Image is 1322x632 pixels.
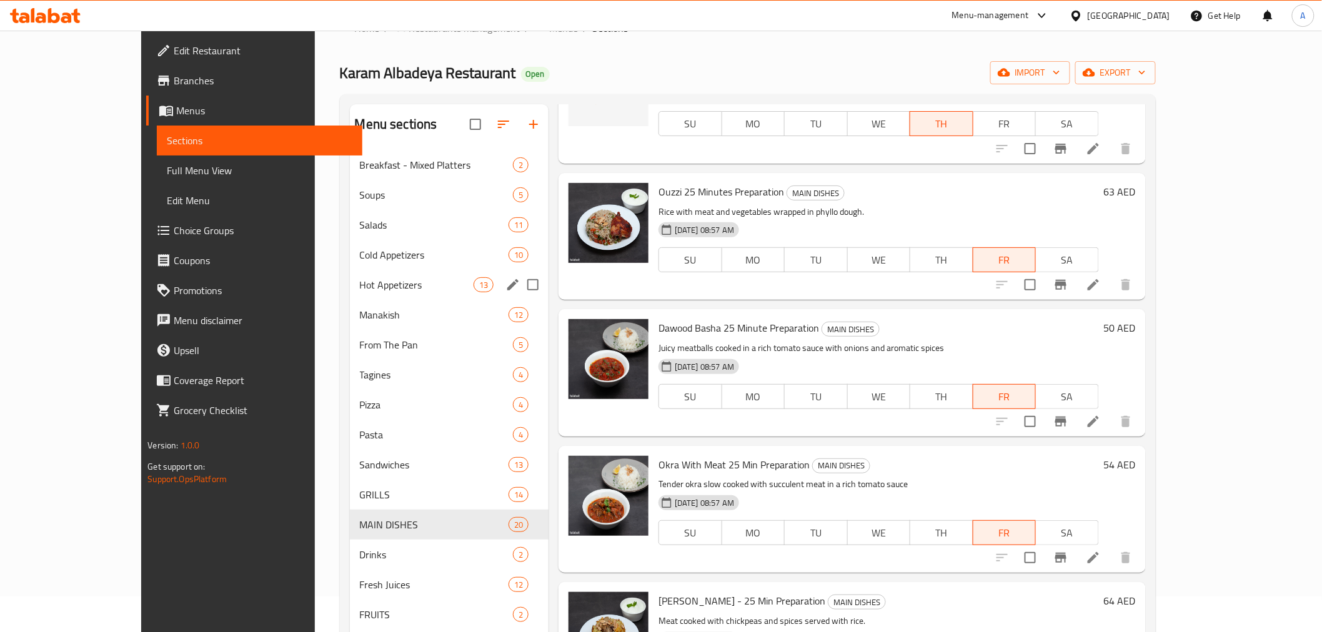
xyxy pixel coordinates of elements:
button: TH [910,384,973,409]
span: MO [727,251,780,269]
span: 12 [509,309,528,321]
span: Drinks [360,547,513,562]
p: Tender okra slow cooked with succulent meat in a rich tomato sauce [659,476,1099,492]
span: export [1085,65,1146,81]
span: FRUITS [360,607,513,622]
span: Fresh Juices [360,577,509,592]
span: [PERSON_NAME] - 25 Min Preparation [659,591,825,610]
span: 4 [514,369,528,381]
span: 2 [514,549,528,561]
a: Branches [146,66,362,96]
div: MAIN DISHES [822,322,880,337]
a: Choice Groups [146,215,362,245]
span: Get support on: [147,458,205,475]
span: 5 [514,189,528,201]
span: Version: [147,437,178,453]
div: From The Pan [360,337,513,352]
span: MAIN DISHES [787,186,844,200]
div: MAIN DISHES [787,185,845,200]
span: TU [790,388,843,406]
h6: 50 AED [1104,319,1136,337]
a: Sections [157,126,362,156]
button: delete [1111,543,1141,573]
a: Grocery Checklist [146,395,362,425]
span: 2 [514,609,528,621]
div: items [509,217,529,232]
span: import [1000,65,1060,81]
span: 13 [474,279,493,291]
div: items [513,607,529,622]
span: Choice Groups [174,223,352,238]
button: TU [784,111,848,136]
a: Upsell [146,335,362,365]
div: Sandwiches [360,457,509,472]
span: 4 [514,429,528,441]
span: SU [664,251,717,269]
span: Manakish [360,307,509,322]
button: edit [504,275,522,294]
p: Rice with meat and vegetables wrapped in phyllo dough. [659,204,1099,220]
a: Edit menu item [1086,277,1101,292]
span: SU [664,115,717,133]
button: SU [659,111,722,136]
div: items [513,397,529,412]
img: Ouzzi 25 Minutes Preparation [569,183,649,263]
span: MAIN DISHES [813,458,870,473]
a: Edit menu item [1086,414,1101,429]
button: WE [847,247,911,272]
button: WE [847,111,911,136]
a: Edit menu item [1086,141,1101,156]
span: MAIN DISHES [828,595,885,610]
span: Select to update [1017,272,1043,298]
button: Add section [519,109,549,139]
button: Branch-specific-item [1046,134,1076,164]
button: SU [659,520,722,545]
span: SU [664,388,717,406]
span: 13 [509,459,528,471]
span: Edit Restaurant [174,43,352,58]
div: Breakfast - Mixed Platters2 [350,150,549,180]
button: import [990,61,1070,84]
button: WE [847,520,911,545]
button: MO [722,111,785,136]
a: Menu disclaimer [146,305,362,335]
p: Juicy meatballs cooked in a rich tomato sauce with onions and aromatic spices [659,340,1099,356]
button: TU [784,247,848,272]
span: Salads [360,217,509,232]
span: Sections [167,133,352,148]
span: SA [1041,115,1094,133]
span: Dawood Basha 25 Minute Preparation [659,318,819,337]
div: items [509,247,529,262]
span: WE [853,251,906,269]
span: Menus [176,103,352,118]
div: Pizza4 [350,390,549,420]
button: TH [910,247,973,272]
a: Restaurants management [394,20,520,36]
button: FR [973,247,1036,272]
a: Edit menu item [1086,550,1101,565]
div: Pasta4 [350,420,549,450]
span: 12 [509,579,528,591]
div: Hot Appetizers13edit [350,270,549,300]
button: TU [784,384,848,409]
span: MO [727,115,780,133]
div: items [509,457,529,472]
a: Edit Restaurant [146,36,362,66]
div: Salads11 [350,210,549,240]
div: Soups5 [350,180,549,210]
span: A [1301,9,1306,22]
span: TH [915,524,968,542]
div: FRUITS2 [350,600,549,630]
span: Upsell [174,343,352,358]
h6: 64 AED [1104,592,1136,610]
div: items [509,517,529,532]
div: Cold Appetizers [360,247,509,262]
div: Pasta [360,427,513,442]
div: MAIN DISHES [812,458,870,473]
button: FR [973,520,1036,545]
span: Open [521,69,550,79]
span: Coupons [174,253,352,268]
span: 10 [509,249,528,261]
span: Restaurants management [409,21,520,36]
